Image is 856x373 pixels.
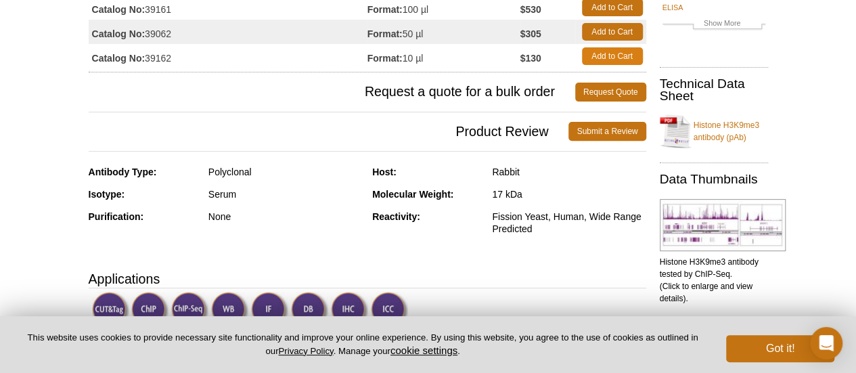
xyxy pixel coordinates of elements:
[331,292,368,329] img: Immunohistochemistry Validated
[89,189,125,200] strong: Isotype:
[372,211,420,222] strong: Reactivity:
[662,17,765,32] a: Show More
[208,166,362,178] div: Polyclonal
[660,78,768,102] h2: Technical Data Sheet
[22,332,704,357] p: This website uses cookies to provide necessary site functionality and improve your online experie...
[89,122,569,141] span: Product Review
[89,269,646,289] h3: Applications
[92,292,129,329] img: CUT&Tag Validated
[251,292,288,329] img: Immunofluorescence Validated
[92,52,145,64] strong: Catalog No:
[89,20,367,44] td: 39062
[575,83,646,102] a: Request Quote
[367,52,403,64] strong: Format:
[660,111,768,152] a: Histone H3K9me3 antibody (pAb)
[372,167,397,177] strong: Host:
[89,83,575,102] span: Request a quote for a bulk order
[582,47,643,65] a: Add to Cart
[492,188,646,200] div: 17 kDa
[291,292,328,329] img: Dot Blot Validated
[390,345,457,356] button: cookie settings
[367,3,403,16] strong: Format:
[372,189,453,200] strong: Molecular Weight:
[171,292,208,329] img: ChIP-Seq Validated
[568,122,646,141] a: Submit a Review
[660,256,768,305] p: Histone H3K9me3 antibody tested by ChIP-Seq. (Click to enlarge and view details).
[92,3,145,16] strong: Catalog No:
[92,28,145,40] strong: Catalog No:
[371,292,408,329] img: Immunocytochemistry Validated
[367,20,520,44] td: 50 µl
[726,335,834,362] button: Got it!
[520,28,541,40] strong: $305
[660,199,786,251] img: Histone H3K9me3 antibody tested by ChIP-Seq.
[582,23,643,41] a: Add to Cart
[208,211,362,223] div: None
[660,173,768,185] h2: Data Thumbnails
[520,3,541,16] strong: $530
[278,346,333,356] a: Privacy Policy
[810,327,842,359] div: Open Intercom Messenger
[492,166,646,178] div: Rabbit
[492,211,646,235] div: Fission Yeast, Human, Wide Range Predicted
[367,28,403,40] strong: Format:
[89,211,144,222] strong: Purification:
[89,167,157,177] strong: Antibody Type:
[131,292,168,329] img: ChIP Validated
[89,44,367,68] td: 39162
[211,292,248,329] img: Western Blot Validated
[367,44,520,68] td: 10 µl
[520,52,541,64] strong: $130
[208,188,362,200] div: Serum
